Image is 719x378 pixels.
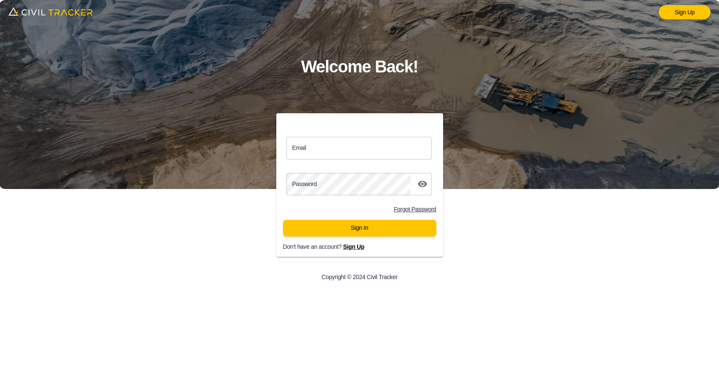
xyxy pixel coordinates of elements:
img: logo [8,4,93,19]
p: Don't have an account? [283,243,450,250]
p: Copyright © 2024 Civil Tracker [321,274,397,280]
button: toggle password visibility [414,176,431,192]
a: Sign Up [343,243,364,250]
h1: Welcome Back! [301,53,418,80]
a: Forgot Password [394,206,436,213]
input: email [286,137,432,159]
button: Sign In [283,220,436,237]
a: Sign Up [659,5,711,19]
